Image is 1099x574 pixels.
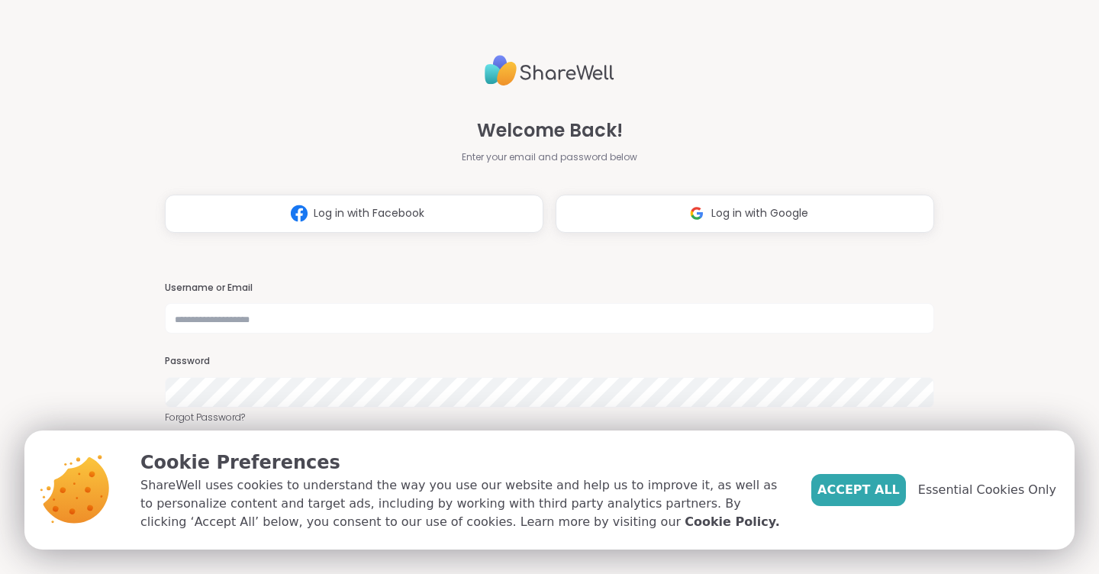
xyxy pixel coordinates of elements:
span: Log in with Google [711,205,808,221]
span: Essential Cookies Only [918,481,1056,499]
h3: Password [165,355,934,368]
span: Accept All [817,481,900,499]
img: ShareWell Logo [485,49,614,92]
a: Forgot Password? [165,411,934,424]
p: ShareWell uses cookies to understand the way you use our website and help us to improve it, as we... [140,476,787,531]
button: Accept All [811,474,906,506]
p: Cookie Preferences [140,449,787,476]
button: Log in with Google [556,195,934,233]
span: Welcome Back! [477,117,623,144]
img: ShareWell Logomark [285,199,314,227]
span: Log in with Facebook [314,205,424,221]
a: Cookie Policy. [685,513,779,531]
button: Log in with Facebook [165,195,543,233]
span: Enter your email and password below [462,150,637,164]
h3: Username or Email [165,282,934,295]
img: ShareWell Logomark [682,199,711,227]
